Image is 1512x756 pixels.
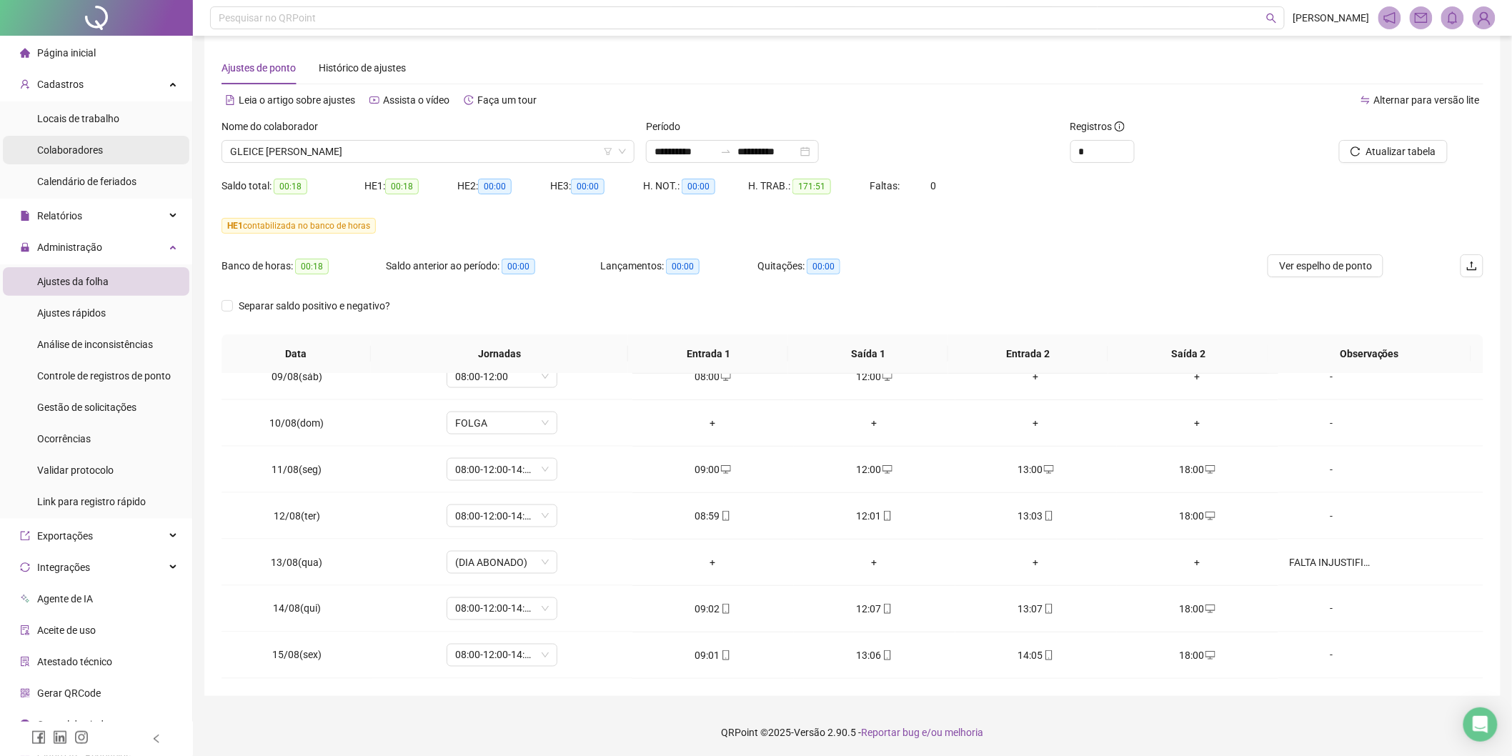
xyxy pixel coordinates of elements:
label: Período [646,119,690,134]
th: Saída 1 [788,334,948,374]
span: desktop [1204,511,1215,521]
span: filter [604,147,612,156]
button: Atualizar tabela [1339,140,1448,163]
span: Alternar para versão lite [1374,94,1480,106]
div: - [1290,462,1374,477]
div: + [1128,554,1267,570]
th: Saída 2 [1108,334,1268,374]
span: Link para registro rápido [37,496,146,507]
span: mobile [720,604,731,614]
span: swap [1361,95,1371,105]
span: desktop [720,464,731,474]
span: Análise de inconsistências [37,339,153,350]
div: 09:02 [644,601,782,617]
div: - [1290,508,1374,524]
span: bell [1446,11,1459,24]
span: Ajustes rápidos [37,307,106,319]
span: Gerar QRCode [37,687,101,699]
span: Agente de IA [37,593,93,605]
div: 13:07 [967,601,1105,617]
span: 12/08(ter) [274,510,320,522]
span: 08:00-12:00-14:00-18:00 [455,505,549,527]
div: 09:01 [644,647,782,663]
span: left [151,734,161,744]
span: desktop [1204,650,1215,660]
span: mobile [720,650,731,660]
span: mobile [881,650,892,660]
div: Saldo total: [222,178,364,194]
div: HE 2: [457,178,550,194]
div: 08:59 [644,508,782,524]
span: 00:18 [274,179,307,194]
span: facebook [31,730,46,745]
span: desktop [1043,464,1054,474]
span: 00:18 [295,259,329,274]
div: + [805,554,944,570]
span: down [618,147,627,156]
div: 09:00 [644,462,782,477]
span: qrcode [20,688,30,698]
th: Observações [1268,334,1471,374]
div: Lançamentos: [600,258,757,274]
span: file [20,211,30,221]
span: mail [1415,11,1428,24]
div: Banco de horas: [222,258,386,274]
span: HE 1 [227,221,243,231]
span: 08:00-12:00-14:00-18:00 [455,459,549,480]
span: 08:00-12:00-14:00-18:00 [455,645,549,666]
span: desktop [1204,604,1215,614]
span: Ajustes da folha [37,276,109,287]
th: Entrada 2 [948,334,1108,374]
span: lock [20,242,30,252]
span: info-circle [20,720,30,730]
span: FOLGA [455,412,549,434]
span: 08:00-12:00 [455,366,549,387]
div: 14:05 [967,647,1105,663]
div: + [644,415,782,431]
span: search [1266,13,1277,24]
div: 12:07 [805,601,944,617]
span: 08:00-12:00-14:00-18:00 [455,598,549,620]
span: [PERSON_NAME] [1293,10,1370,26]
span: Ocorrências [37,433,91,444]
span: mobile [881,604,892,614]
div: 12:00 [805,369,944,384]
span: mobile [881,511,892,521]
span: reload [1351,146,1361,156]
span: audit [20,625,30,635]
span: Locais de trabalho [37,113,119,124]
span: desktop [1204,464,1215,474]
div: - [1290,601,1374,617]
span: 00:00 [666,259,700,274]
div: Open Intercom Messenger [1463,707,1498,742]
span: desktop [881,464,892,474]
span: swap-right [720,146,732,157]
div: 18:00 [1128,508,1267,524]
span: Histórico de ajustes [319,62,406,74]
span: 00:18 [385,179,419,194]
span: Versão [795,727,826,738]
button: Ver espelho de ponto [1268,254,1383,277]
span: Reportar bug e/ou melhoria [862,727,984,738]
span: Faça um tour [477,94,537,106]
span: Relatórios [37,210,82,222]
img: 75596 [1473,7,1495,29]
span: home [20,48,30,58]
span: desktop [881,372,892,382]
span: Central de ajuda [37,719,109,730]
span: (DIA ABONADO) [455,552,549,573]
span: solution [20,657,30,667]
span: linkedin [53,730,67,745]
span: 10/08(dom) [269,417,324,429]
span: Calendário de feriados [37,176,136,187]
span: Ajustes de ponto [222,62,296,74]
th: Entrada 1 [628,334,788,374]
div: Quitações: [757,258,900,274]
div: 13:06 [805,647,944,663]
span: instagram [74,730,89,745]
span: Aceite de uso [37,625,96,636]
span: mobile [1043,650,1054,660]
label: Nome do colaborador [222,119,327,134]
span: youtube [369,95,379,105]
span: Faltas: [870,180,902,192]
